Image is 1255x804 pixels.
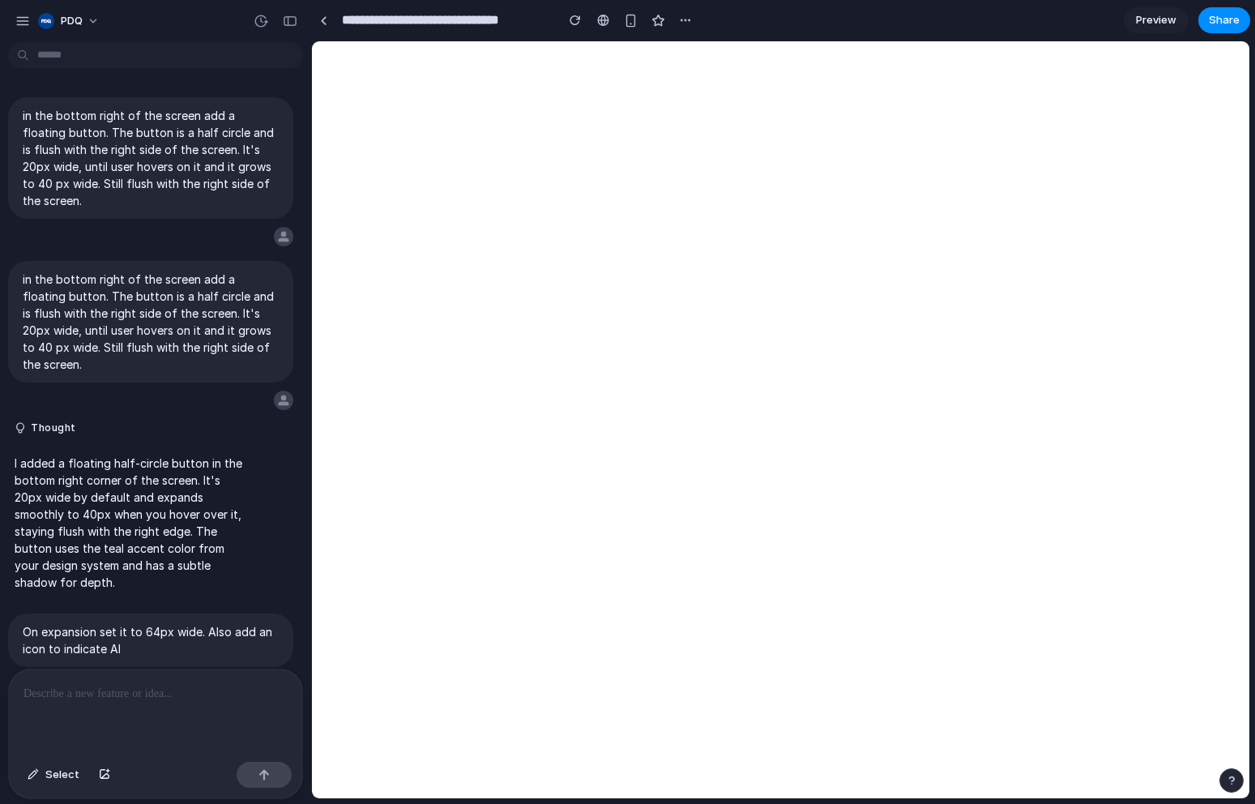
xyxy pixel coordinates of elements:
[19,762,88,788] button: Select
[15,455,243,591] p: I added a floating half-circle button in the bottom right corner of the screen. It's 20px wide by...
[45,767,79,783] span: Select
[1209,12,1240,28] span: Share
[61,13,83,29] span: PDQ
[23,271,279,373] p: in the bottom right of the screen add a floating button. The button is a half circle and is flush...
[32,8,108,34] button: PDQ
[1136,12,1176,28] span: Preview
[23,623,279,657] p: On expansion set it to 64px wide. Also add an icon to indicate AI
[23,107,279,209] p: in the bottom right of the screen add a floating button. The button is a half circle and is flush...
[1124,7,1189,33] a: Preview
[1198,7,1250,33] button: Share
